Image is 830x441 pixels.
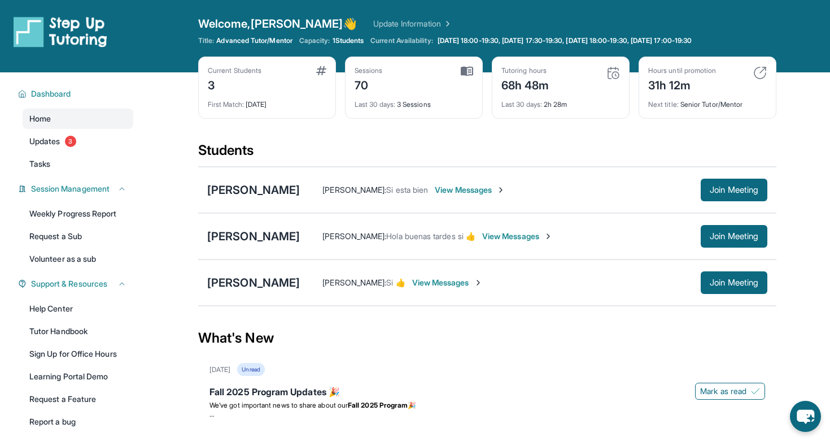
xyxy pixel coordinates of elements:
[386,185,428,194] span: Si esta bien
[208,75,261,93] div: 3
[27,183,126,194] button: Session Management
[198,16,357,32] span: Welcome, [PERSON_NAME] 👋
[606,66,620,80] img: card
[23,299,133,319] a: Help Center
[207,182,300,198] div: [PERSON_NAME]
[207,228,300,244] div: [PERSON_NAME]
[29,113,51,124] span: Home
[501,75,549,93] div: 68h 48m
[216,36,292,45] span: Advanced Tutor/Mentor
[710,279,758,286] span: Join Meeting
[501,100,542,109] span: Last 30 days :
[461,66,473,76] img: card
[701,271,767,294] button: Join Meeting
[355,75,383,93] div: 70
[23,366,133,387] a: Learning Portal Demo
[23,249,133,269] a: Volunteer as a sub
[355,93,473,109] div: 3 Sessions
[648,93,767,109] div: Senior Tutor/Mentor
[23,344,133,364] a: Sign Up for Office Hours
[23,109,133,129] a: Home
[355,66,383,75] div: Sessions
[441,18,452,29] img: Chevron Right
[412,277,483,288] span: View Messages
[438,36,692,45] span: [DATE] 18:00-19:30, [DATE] 17:30-19:30, [DATE] 18:00-19:30, [DATE] 17:00-19:30
[31,88,71,100] span: Dashboard
[23,412,133,432] a: Report a bug
[23,154,133,174] a: Tasks
[23,226,133,247] a: Request a Sub
[198,141,776,166] div: Students
[474,278,483,287] img: Chevron-Right
[31,278,107,289] span: Support & Resources
[208,100,244,109] span: First Match :
[31,183,110,194] span: Session Management
[14,16,107,47] img: logo
[373,18,452,29] a: Update Information
[408,401,416,409] span: 🎉
[355,100,395,109] span: Last 30 days :
[751,387,760,396] img: Mark as read
[207,275,300,291] div: [PERSON_NAME]
[23,131,133,152] a: Updates3
[209,401,348,409] span: We’ve got important news to share about our
[710,187,758,193] span: Join Meeting
[435,36,694,45] a: [DATE] 18:00-19:30, [DATE] 17:30-19:30, [DATE] 18:00-19:30, [DATE] 17:00-19:30
[209,365,230,374] div: [DATE]
[501,93,620,109] div: 2h 28m
[648,66,716,75] div: Hours until promotion
[333,36,364,45] span: 1 Students
[386,231,475,241] span: Hola buenas tardes si 👍
[65,136,76,147] span: 3
[370,36,433,45] span: Current Availability:
[501,66,549,75] div: Tutoring hours
[198,36,214,45] span: Title:
[701,179,767,201] button: Join Meeting
[322,278,386,287] span: [PERSON_NAME] :
[701,225,767,248] button: Join Meeting
[27,278,126,289] button: Support & Resources
[29,158,50,170] span: Tasks
[496,185,505,194] img: Chevron-Right
[435,184,505,196] span: View Messages
[544,232,553,241] img: Chevron-Right
[23,389,133,409] a: Request a Feature
[710,233,758,240] span: Join Meeting
[648,75,716,93] div: 31h 12m
[27,88,126,100] button: Dashboard
[648,100,679,109] span: Next title :
[208,93,326,109] div: [DATE]
[695,383,765,400] button: Mark as read
[198,313,776,363] div: What's New
[386,278,405,287] span: Si 👍
[700,386,746,397] span: Mark as read
[208,66,261,75] div: Current Students
[237,363,264,376] div: Unread
[23,204,133,224] a: Weekly Progress Report
[753,66,767,80] img: card
[790,401,821,432] button: chat-button
[29,136,60,147] span: Updates
[322,231,386,241] span: [PERSON_NAME] :
[209,385,765,401] div: Fall 2025 Program Updates 🎉
[23,321,133,341] a: Tutor Handbook
[299,36,330,45] span: Capacity:
[482,231,553,242] span: View Messages
[316,66,326,75] img: card
[322,185,386,194] span: [PERSON_NAME] :
[348,401,408,409] strong: Fall 2025 Program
